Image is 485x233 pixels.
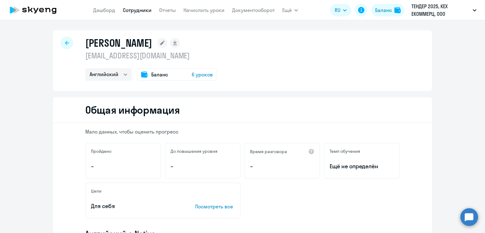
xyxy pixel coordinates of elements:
img: balance [394,7,401,13]
a: Отчеты [159,7,176,13]
a: Начислить уроки [183,7,225,13]
p: [EMAIL_ADDRESS][DOMAIN_NAME] [85,51,217,61]
h5: Время разговора [250,149,287,154]
p: Посмотреть все [195,203,235,210]
h1: [PERSON_NAME] [85,37,152,49]
button: Балансbalance [371,4,404,16]
h5: Пройдено [91,148,111,154]
button: RU [330,4,351,16]
span: 6 уроков [192,71,213,78]
span: Ещё [282,6,292,14]
span: Баланс [151,71,168,78]
button: Ещё [282,4,298,16]
h5: До повышения уровня [171,148,218,154]
p: – [171,162,235,170]
span: Ещё не определён [330,162,394,170]
p: ТЕНДЕР 2025, КЕХ ЕКОММЕРЦ, ООО [411,3,470,18]
p: – [91,162,155,170]
p: Мало данных, чтобы оценить прогресс [85,128,400,135]
a: Дашборд [93,7,115,13]
p: – [250,162,314,170]
a: Документооборот [232,7,275,13]
a: Сотрудники [123,7,152,13]
h5: Темп обучения [330,148,360,154]
span: RU [335,6,340,14]
h2: Общая информация [85,104,180,116]
button: ТЕНДЕР 2025, КЕХ ЕКОММЕРЦ, ООО [408,3,480,18]
div: Баланс [375,6,392,14]
h5: Цели [91,188,101,194]
p: Для себя [91,202,176,210]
